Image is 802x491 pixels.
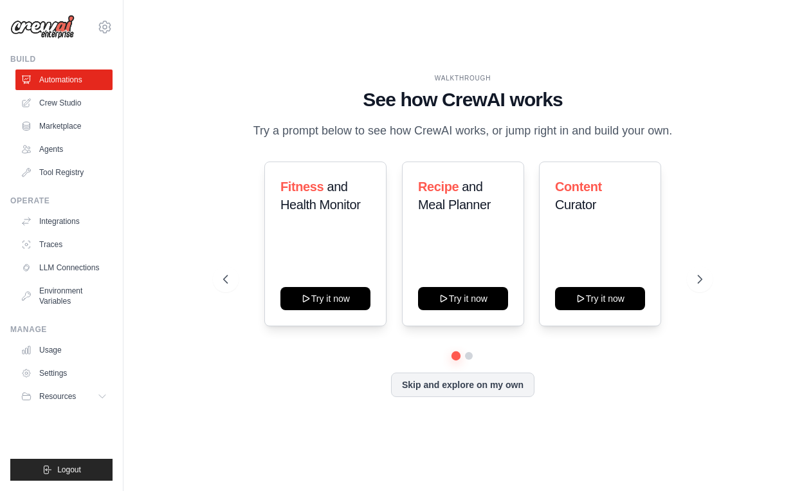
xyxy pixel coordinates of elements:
a: Crew Studio [15,93,113,113]
button: Try it now [555,287,645,310]
a: Agents [15,139,113,160]
span: Curator [555,198,596,212]
button: Logout [10,459,113,481]
button: Try it now [418,287,508,310]
button: Try it now [280,287,370,310]
a: Environment Variables [15,281,113,311]
a: Automations [15,69,113,90]
div: Manage [10,324,113,335]
span: Logout [57,465,81,475]
span: Fitness [280,180,324,194]
button: Resources [15,386,113,407]
h1: See how CrewAI works [223,88,702,111]
a: Traces [15,234,113,255]
span: and Health Monitor [280,180,360,212]
a: LLM Connections [15,257,113,278]
div: WALKTHROUGH [223,73,702,83]
span: Recipe [418,180,459,194]
div: Operate [10,196,113,206]
a: Usage [15,340,113,360]
img: Logo [10,15,75,39]
a: Integrations [15,211,113,232]
button: Skip and explore on my own [391,373,534,397]
div: Build [10,54,113,64]
span: Resources [39,391,76,402]
a: Marketplace [15,116,113,136]
span: Content [555,180,602,194]
span: and Meal Planner [418,180,491,212]
a: Tool Registry [15,162,113,183]
p: Try a prompt below to see how CrewAI works, or jump right in and build your own. [246,122,679,140]
a: Settings [15,363,113,384]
